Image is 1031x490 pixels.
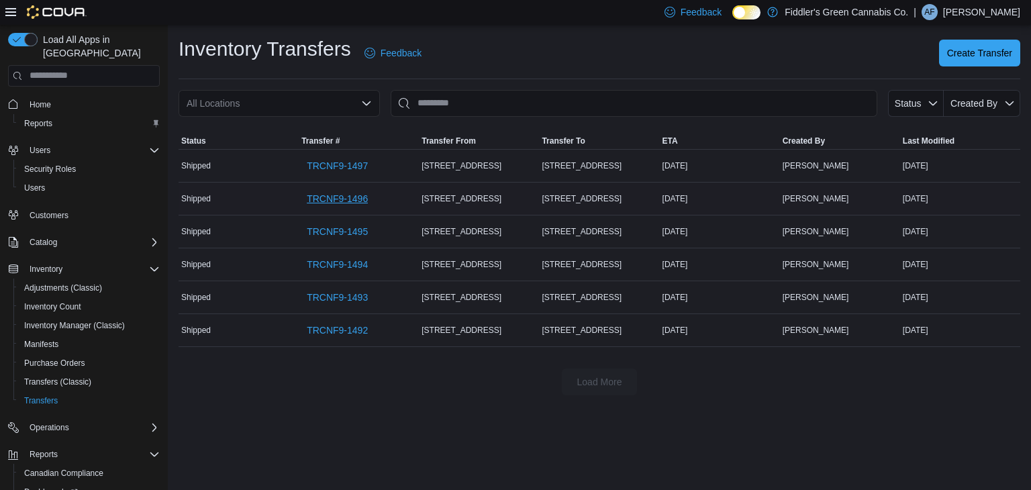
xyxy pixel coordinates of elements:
span: Reports [30,449,58,460]
span: Inventory [30,264,62,275]
span: Transfers (Classic) [19,374,160,390]
button: Inventory [3,260,165,279]
span: Shipped [181,325,211,336]
div: [DATE] [900,256,1020,273]
span: [STREET_ADDRESS] [422,160,501,171]
span: Status [181,136,206,146]
span: Inventory Count [19,299,160,315]
button: Reports [13,114,165,133]
span: Created By [783,136,825,146]
a: Reports [19,115,58,132]
div: Austin Funk [922,4,938,20]
span: Feedback [681,5,722,19]
span: Reports [19,115,160,132]
span: [PERSON_NAME] [783,160,849,171]
button: Purchase Orders [13,354,165,373]
p: Fiddler's Green Cannabis Co. [785,4,908,20]
span: Catalog [30,237,57,248]
span: [PERSON_NAME] [783,325,849,336]
span: Inventory Manager (Classic) [24,320,125,331]
span: ETA [662,136,678,146]
input: This is a search bar. After typing your query, hit enter to filter the results lower in the page. [391,90,877,117]
a: Inventory Count [19,299,87,315]
div: [DATE] [660,289,780,305]
div: [DATE] [900,322,1020,338]
span: Manifests [19,336,160,352]
button: Home [3,95,165,114]
a: Purchase Orders [19,355,91,371]
button: Status [888,90,944,117]
span: Transfers [19,393,160,409]
span: Manifests [24,339,58,350]
button: Users [13,179,165,197]
button: Inventory [24,261,68,277]
span: Shipped [181,259,211,270]
span: [STREET_ADDRESS] [542,325,622,336]
span: Create Transfer [947,46,1012,60]
a: Users [19,180,50,196]
div: [DATE] [660,322,780,338]
span: TRCNF9-1492 [307,324,368,337]
a: Inventory Manager (Classic) [19,317,130,334]
span: Shipped [181,193,211,204]
span: [PERSON_NAME] [783,226,849,237]
span: [STREET_ADDRESS] [542,193,622,204]
span: Canadian Compliance [19,465,160,481]
span: Transfer To [542,136,585,146]
button: Security Roles [13,160,165,179]
span: [PERSON_NAME] [783,259,849,270]
span: [STREET_ADDRESS] [422,259,501,270]
span: Load All Apps in [GEOGRAPHIC_DATA] [38,33,160,60]
span: Transfers (Classic) [24,377,91,387]
button: Transfer # [299,133,419,149]
span: [STREET_ADDRESS] [542,292,622,303]
a: Security Roles [19,161,81,177]
span: Home [30,99,51,110]
span: AF [924,4,934,20]
span: Reports [24,446,160,462]
span: Load More [577,375,622,389]
span: [STREET_ADDRESS] [422,193,501,204]
span: Customers [24,207,160,224]
span: Shipped [181,160,211,171]
button: Created By [944,90,1020,117]
button: Operations [3,418,165,437]
span: [PERSON_NAME] [783,292,849,303]
a: Feedback [359,40,427,66]
button: Open list of options [361,98,372,109]
span: Last Modified [903,136,954,146]
button: Customers [3,205,165,225]
div: [DATE] [900,289,1020,305]
button: Transfer To [539,133,659,149]
a: TRCNF9-1495 [301,218,373,245]
span: [STREET_ADDRESS] [422,325,501,336]
h1: Inventory Transfers [179,36,351,62]
span: [STREET_ADDRESS] [542,160,622,171]
span: Purchase Orders [24,358,85,369]
input: Dark Mode [732,5,760,19]
a: Transfers [19,393,63,409]
span: [STREET_ADDRESS] [422,292,501,303]
span: Feedback [381,46,422,60]
span: TRCNF9-1495 [307,225,368,238]
button: Manifests [13,335,165,354]
div: [DATE] [900,158,1020,174]
span: Users [30,145,50,156]
button: Users [3,141,165,160]
span: TRCNF9-1493 [307,291,368,304]
button: Inventory Count [13,297,165,316]
span: [STREET_ADDRESS] [422,226,501,237]
span: TRCNF9-1494 [307,258,368,271]
img: Cova [27,5,87,19]
span: Users [24,183,45,193]
a: Adjustments (Classic) [19,280,107,296]
span: Purchase Orders [19,355,160,371]
span: Customers [30,210,68,221]
span: Transfer From [422,136,476,146]
span: Inventory Count [24,301,81,312]
p: | [914,4,916,20]
a: Canadian Compliance [19,465,109,481]
span: TRCNF9-1496 [307,192,368,205]
a: TRCNF9-1497 [301,152,373,179]
a: TRCNF9-1494 [301,251,373,278]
